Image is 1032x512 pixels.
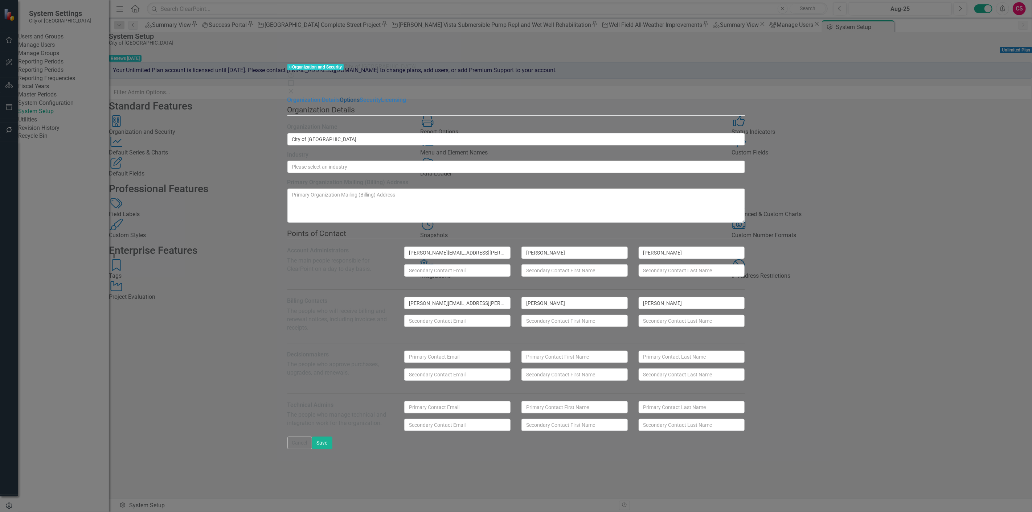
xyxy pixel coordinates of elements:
[521,368,628,381] input: Secondary Contact First Name
[287,96,340,103] a: Organization Details
[404,247,511,259] input: Primary Contact Email
[521,264,628,277] input: Secondary Contact First Name
[639,368,745,381] input: Secondary Contact Last Name
[287,151,745,159] label: Industry
[521,297,628,309] input: Primary Contact First Name
[287,297,394,305] label: Billing Contacts
[287,411,394,428] p: The people who manage technical and integration work for the organization.
[404,368,511,381] input: Secondary Contact Email
[287,247,394,255] label: Account Administrators
[639,247,745,259] input: Primary Contact Last Name
[521,351,628,363] input: Primary Contact First Name
[287,133,745,145] input: Organization Name
[287,123,745,131] label: Organization Name
[404,351,511,363] input: Primary Contact Email
[287,228,745,239] legend: Points of Contact
[287,178,745,187] label: Primary Organization Mailing (Billing) Address
[287,401,394,409] label: Technical Admins
[639,401,745,413] input: Primary Contact Last Name
[287,104,745,116] legend: Organization Details
[639,315,745,327] input: Secondary Contact Last Name
[639,351,745,363] input: Primary Contact Last Name
[639,264,745,277] input: Secondary Contact Last Name
[521,419,628,431] input: Secondary Contact First Name
[404,401,511,413] input: Primary Contact Email
[287,360,394,377] p: The people who approve purchases, upgrades, and renewals.
[287,437,312,449] button: Cancel
[639,419,745,431] input: Secondary Contact Last Name
[287,64,344,71] span: Organization and Security
[287,307,394,332] p: The people who will receive billing and renewal notices, including invoices and receipts.
[521,401,628,413] input: Primary Contact First Name
[404,264,511,277] input: Secondary Contact Email
[312,437,332,449] button: Save
[404,419,511,431] input: Secondary Contact Email
[404,315,511,327] input: Secondary Contact Email
[340,96,360,103] a: Options
[360,96,381,103] a: Security
[639,297,745,309] input: Primary Contact Last Name
[287,351,394,359] label: Decisionmakers
[381,96,406,103] a: Licensing
[287,257,394,273] p: The main people responsible for ClearPoint on a day to day basis.
[287,161,745,173] input: Please select an industry
[344,63,417,70] span: City of [GEOGRAPHIC_DATA]
[521,247,628,259] input: Primary Contact First Name
[404,297,511,309] input: Primary Contact Email
[521,315,628,327] input: Secondary Contact First Name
